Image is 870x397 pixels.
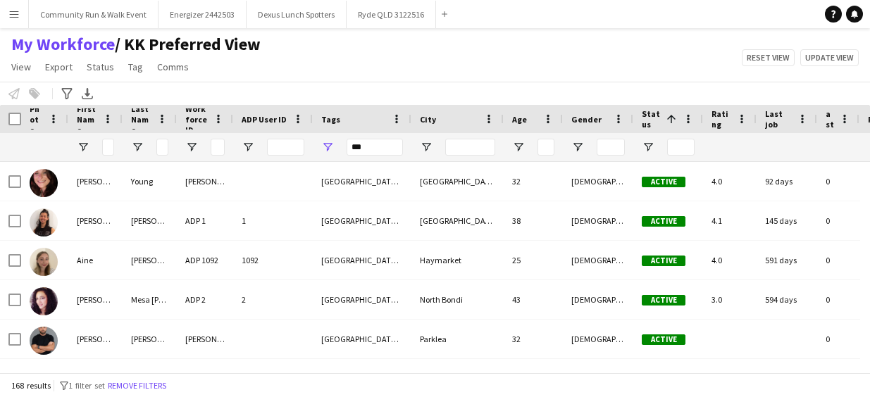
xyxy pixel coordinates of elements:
[757,201,817,240] div: 145 days
[411,280,504,319] div: North Bondi
[185,103,208,135] span: Workforce ID
[826,56,834,182] span: Jobs (last 90 days)
[504,280,563,319] div: 43
[81,58,120,76] a: Status
[504,241,563,279] div: 25
[68,320,123,358] div: [PERSON_NAME]
[159,1,247,28] button: Energizer 2442503
[156,139,168,156] input: Last Name Filter Input
[642,177,685,187] span: Active
[313,280,411,319] div: [GEOGRAPHIC_DATA], [GEOGRAPHIC_DATA]
[211,139,225,156] input: Workforce ID Filter Input
[123,241,177,279] div: [PERSON_NAME]
[742,49,795,66] button: Reset view
[504,201,563,240] div: 38
[11,61,31,73] span: View
[817,201,859,240] div: 0
[30,248,58,276] img: Aine Lavelle
[817,162,859,201] div: 0
[185,141,198,153] button: Open Filter Menu
[247,1,347,28] button: Dexus Lunch Spotters
[711,108,731,130] span: Rating
[765,108,792,130] span: Last job
[563,320,633,358] div: [DEMOGRAPHIC_DATA]
[77,141,89,153] button: Open Filter Menu
[313,320,411,358] div: [GEOGRAPHIC_DATA], [GEOGRAPHIC_DATA]
[177,280,233,319] div: ADP 2
[411,201,504,240] div: [GEOGRAPHIC_DATA]
[757,162,817,201] div: 92 days
[817,241,859,279] div: 0
[128,61,143,73] span: Tag
[39,58,78,76] a: Export
[703,241,757,279] div: 4.0
[77,103,97,135] span: First Name
[347,1,436,28] button: Ryde QLD 3122516
[267,139,304,156] input: ADP User ID Filter Input
[131,103,151,135] span: Last Name
[123,320,177,358] div: [PERSON_NAME]
[563,201,633,240] div: [DEMOGRAPHIC_DATA]
[347,139,403,156] input: Tags Filter Input
[157,61,189,73] span: Comms
[115,34,261,55] span: KK Preferred View
[817,280,859,319] div: 0
[79,85,96,102] app-action-btn: Export XLSX
[504,162,563,201] div: 32
[68,201,123,240] div: [PERSON_NAME]
[642,256,685,266] span: Active
[45,61,73,73] span: Export
[123,58,149,76] a: Tag
[87,61,114,73] span: Status
[58,85,75,102] app-action-btn: Advanced filters
[420,141,433,153] button: Open Filter Menu
[6,58,37,76] a: View
[313,201,411,240] div: [GEOGRAPHIC_DATA], [GEOGRAPHIC_DATA], Ryde Response Team
[703,280,757,319] div: 3.0
[242,255,259,265] span: 1092
[123,280,177,319] div: Mesa [PERSON_NAME]
[504,320,563,358] div: 32
[131,141,144,153] button: Open Filter Menu
[512,114,527,125] span: Age
[642,216,685,227] span: Active
[242,114,287,125] span: ADP User ID
[105,378,169,393] button: Remove filters
[177,162,233,201] div: [PERSON_NAME]
[30,103,43,135] span: Photo
[642,108,661,130] span: Status
[30,287,58,315] img: Alejandra Mesa Jaramillo
[563,280,633,319] div: [DEMOGRAPHIC_DATA]
[667,139,695,156] input: Status Filter Input
[30,327,58,355] img: Alexander Haddad
[800,49,859,66] button: Update view
[242,294,246,305] span: 2
[703,162,757,201] div: 4.0
[177,201,233,240] div: ADP 1
[411,320,504,358] div: Parklea
[313,162,411,201] div: [GEOGRAPHIC_DATA], [GEOGRAPHIC_DATA]
[68,162,123,201] div: [PERSON_NAME]
[642,334,685,345] span: Active
[68,280,123,319] div: [PERSON_NAME]
[151,58,194,76] a: Comms
[321,114,340,125] span: Tags
[68,241,123,279] div: Aine
[177,320,233,358] div: [PERSON_NAME]
[123,201,177,240] div: [PERSON_NAME]
[537,139,554,156] input: Age Filter Input
[321,141,334,153] button: Open Filter Menu
[571,114,602,125] span: Gender
[817,320,859,358] div: 0
[30,169,58,197] img: Adele Young
[597,139,625,156] input: Gender Filter Input
[30,208,58,237] img: Adrian Lee
[411,162,504,201] div: [GEOGRAPHIC_DATA]
[703,201,757,240] div: 4.1
[29,1,159,28] button: Community Run & Walk Event
[177,241,233,279] div: ADP 1092
[123,162,177,201] div: Young
[563,162,633,201] div: [DEMOGRAPHIC_DATA]
[242,215,246,226] span: 1
[757,241,817,279] div: 591 days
